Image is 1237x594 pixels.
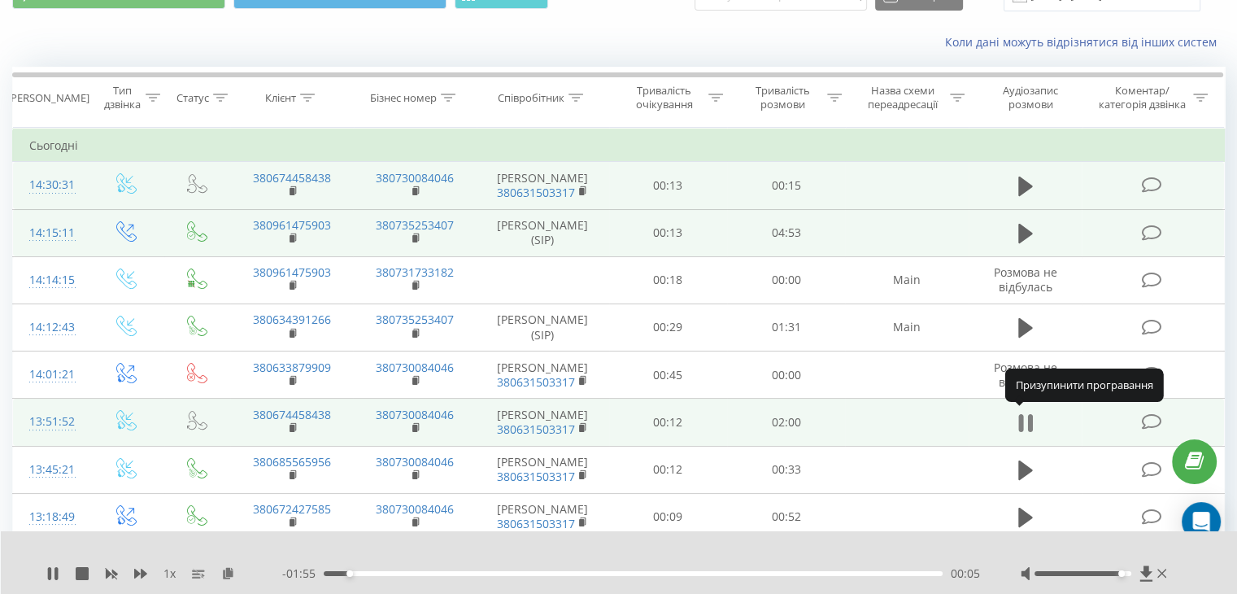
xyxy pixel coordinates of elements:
a: 380730084046 [376,501,454,517]
td: [PERSON_NAME] [477,446,609,493]
a: 380631503317 [497,469,575,484]
td: Сьогодні [13,129,1225,162]
span: Розмова не відбулась [994,264,1057,295]
a: 380730084046 [376,407,454,422]
a: 380631503317 [497,421,575,437]
td: Main [845,304,968,351]
div: Бізнес номер [370,91,437,105]
div: 14:30:31 [29,169,72,201]
td: [PERSON_NAME] (SIP) [477,209,609,256]
div: [PERSON_NAME] [7,91,89,105]
a: 380634391266 [253,312,331,327]
td: 00:18 [609,256,727,304]
td: Main [845,256,968,304]
span: Розмова не відбулась [994,360,1057,390]
div: Тривалість очікування [624,84,705,111]
td: 04:53 [727,209,845,256]
a: 380731733182 [376,264,454,280]
div: 13:45:21 [29,454,72,486]
td: 00:12 [609,399,727,446]
div: Accessibility label [1118,570,1125,577]
div: Open Intercom Messenger [1182,502,1221,541]
td: 00:29 [609,304,727,351]
div: 14:14:15 [29,264,72,296]
div: Коментар/категорія дзвінка [1094,84,1189,111]
div: 14:01:21 [29,359,72,391]
a: 380735253407 [376,217,454,233]
td: [PERSON_NAME] (SIP) [477,304,609,351]
td: 00:13 [609,162,727,209]
a: 380961475903 [253,264,331,280]
span: 00:05 [951,566,980,582]
div: Аудіозапис розмови [983,84,1078,111]
div: Назва схеми переадресації [860,84,946,111]
td: 00:09 [609,493,727,540]
a: 380633879909 [253,360,331,375]
div: Призупинити програвання [1005,369,1164,401]
div: Тип дзвінка [102,84,141,111]
span: - 01:55 [282,566,324,582]
td: 00:00 [727,352,845,399]
a: 380735253407 [376,312,454,327]
a: Коли дані можуть відрізнятися вiд інших систем [945,34,1225,50]
a: 380685565956 [253,454,331,470]
div: Статус [176,91,209,105]
a: 380961475903 [253,217,331,233]
a: 380631503317 [497,374,575,390]
div: Тривалість розмови [742,84,823,111]
a: 380674458438 [253,407,331,422]
a: 380672427585 [253,501,331,517]
td: 00:33 [727,446,845,493]
a: 380631503317 [497,516,575,531]
div: 13:51:52 [29,406,72,438]
td: 00:12 [609,446,727,493]
td: 00:13 [609,209,727,256]
td: 00:15 [727,162,845,209]
div: Співробітник [498,91,564,105]
td: [PERSON_NAME] [477,352,609,399]
td: 00:52 [727,493,845,540]
div: Accessibility label [346,570,353,577]
div: 14:12:43 [29,312,72,343]
td: [PERSON_NAME] [477,399,609,446]
span: 1 x [163,566,176,582]
td: 01:31 [727,304,845,351]
td: [PERSON_NAME] [477,162,609,209]
td: 02:00 [727,399,845,446]
div: 14:15:11 [29,217,72,249]
div: 13:18:49 [29,501,72,533]
a: 380674458438 [253,170,331,186]
a: 380730084046 [376,454,454,470]
a: 380730084046 [376,360,454,375]
td: 00:00 [727,256,845,304]
td: [PERSON_NAME] [477,493,609,540]
td: 00:45 [609,352,727,399]
a: 380631503317 [497,185,575,200]
a: 380730084046 [376,170,454,186]
div: Клієнт [265,91,296,105]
